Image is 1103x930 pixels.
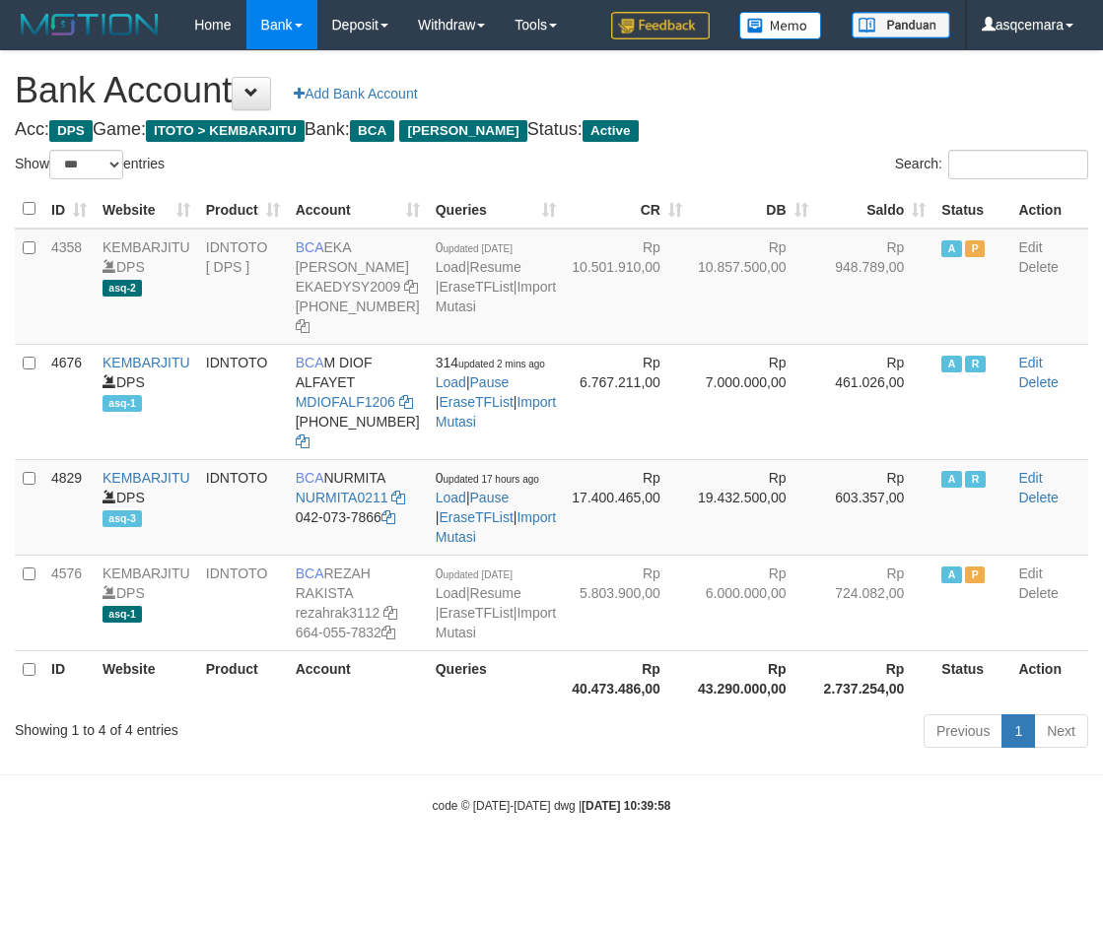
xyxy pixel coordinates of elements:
[941,566,961,583] span: Active
[1018,470,1042,486] a: Edit
[95,650,198,706] th: Website
[564,459,690,555] td: Rp 17.400.465,00
[941,356,961,372] span: Active
[436,355,556,430] span: | | |
[444,569,513,580] span: updated [DATE]
[43,459,95,555] td: 4829
[436,279,556,314] a: Import Mutasi
[95,555,198,650] td: DPS
[816,190,934,229] th: Saldo: activate to sort column ascending
[43,555,95,650] td: 4576
[103,565,190,581] a: KEMBARJITU
[470,259,521,275] a: Resume
[428,190,564,229] th: Queries: activate to sort column ascending
[564,555,690,650] td: Rp 5.803.900,00
[49,120,93,142] span: DPS
[15,10,165,39] img: MOTION_logo.png
[404,279,418,295] a: Copy EKAEDYSY2009 to clipboard
[1001,714,1035,748] a: 1
[436,565,513,581] span: 0
[816,650,934,706] th: Rp 2.737.254,00
[288,555,428,650] td: REZAH RAKISTA 664-055-7832
[198,190,288,229] th: Product: activate to sort column ascending
[288,650,428,706] th: Account
[288,459,428,555] td: NURMITA 042-073-7866
[583,120,639,142] span: Active
[470,374,510,390] a: Pause
[103,395,142,412] span: asq-1
[381,625,395,640] a: Copy 6640557832 to clipboard
[965,471,985,488] span: Running
[965,356,985,372] span: Running
[43,190,95,229] th: ID: activate to sort column ascending
[381,509,395,525] a: Copy 0420737866 to clipboard
[816,459,934,555] td: Rp 603.357,00
[436,355,545,370] span: 314
[690,459,816,555] td: Rp 19.432.500,00
[436,374,466,390] a: Load
[296,355,324,370] span: BCA
[95,190,198,229] th: Website: activate to sort column ascending
[965,240,985,257] span: Paused
[399,120,526,142] span: [PERSON_NAME]
[436,585,466,601] a: Load
[458,359,545,369] span: updated 2 mins ago
[1034,714,1088,748] a: Next
[611,12,710,39] img: Feedback.jpg
[816,555,934,650] td: Rp 724.082,00
[564,344,690,459] td: Rp 6.767.211,00
[43,229,95,345] td: 4358
[690,229,816,345] td: Rp 10.857.500,00
[1018,585,1058,601] a: Delete
[15,712,445,740] div: Showing 1 to 4 of 4 entries
[439,605,513,621] a: EraseTFList
[439,509,513,525] a: EraseTFList
[690,190,816,229] th: DB: activate to sort column ascending
[582,799,670,813] strong: [DATE] 10:39:58
[383,605,397,621] a: Copy rezahrak3112 to clipboard
[43,344,95,459] td: 4676
[296,470,324,486] span: BCA
[95,459,198,555] td: DPS
[1010,650,1088,706] th: Action
[49,150,123,179] select: Showentries
[296,239,324,255] span: BCA
[816,344,934,459] td: Rp 461.026,00
[296,565,324,581] span: BCA
[198,555,288,650] td: IDNTOTO
[690,650,816,706] th: Rp 43.290.000,00
[103,606,142,623] span: asq-1
[288,344,428,459] td: M DIOF ALFAYET [PHONE_NUMBER]
[564,229,690,345] td: Rp 10.501.910,00
[43,650,95,706] th: ID
[103,280,142,297] span: asq-2
[198,650,288,706] th: Product
[439,394,513,410] a: EraseTFList
[103,355,190,370] a: KEMBARJITU
[15,120,1088,140] h4: Acc: Game: Bank: Status:
[103,470,190,486] a: KEMBARJITU
[436,509,556,545] a: Import Mutasi
[1018,239,1042,255] a: Edit
[95,229,198,345] td: DPS
[436,239,513,255] span: 0
[433,799,671,813] small: code © [DATE]-[DATE] dwg |
[470,490,510,505] a: Pause
[941,471,961,488] span: Active
[439,279,513,295] a: EraseTFList
[198,459,288,555] td: IDNTOTO
[436,394,556,430] a: Import Mutasi
[690,555,816,650] td: Rp 6.000.000,00
[924,714,1002,748] a: Previous
[391,490,405,505] a: Copy NURMITA0211 to clipboard
[350,120,394,142] span: BCA
[428,650,564,706] th: Queries
[1018,490,1058,505] a: Delete
[1018,374,1058,390] a: Delete
[436,239,556,314] span: | | |
[296,318,310,334] a: Copy 7865564490 to clipboard
[933,650,1010,706] th: Status
[15,150,165,179] label: Show entries
[103,239,190,255] a: KEMBARJITU
[444,474,539,485] span: updated 17 hours ago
